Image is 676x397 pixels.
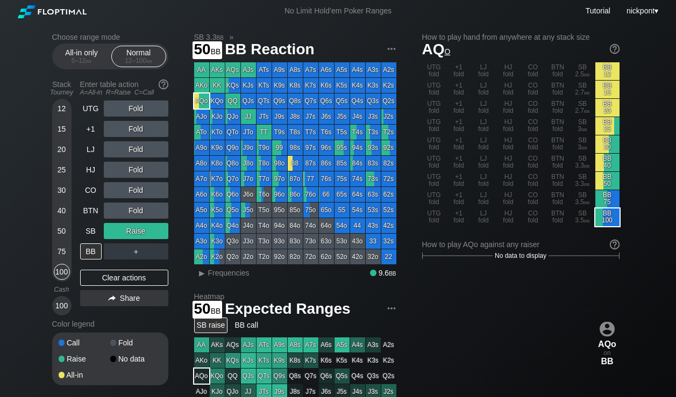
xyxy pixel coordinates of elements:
div: Tourney [48,89,76,96]
div: T8s [288,125,303,140]
div: SB 3.5 [571,208,595,226]
div: J3o [241,234,256,249]
div: LJ fold [472,208,496,226]
div: J4o [241,218,256,233]
div: K2s [381,78,396,93]
div: LJ fold [472,190,496,208]
div: CO fold [521,117,545,135]
div: BB 40 [595,154,620,171]
div: Q7s [303,93,318,109]
span: bb [146,57,152,64]
div: T7s [303,125,318,140]
div: AKo [194,78,209,93]
div: 96s [319,140,334,155]
div: SB 3 [571,135,595,153]
div: 95o [272,203,287,218]
div: ▾ [624,5,660,17]
div: KJo [210,109,225,124]
div: KK [210,78,225,93]
div: No Limit Hold’em Poker Ranges [268,6,408,18]
div: HJ fold [496,135,521,153]
div: AKs [210,62,225,77]
div: 12 – 100 [116,57,161,64]
div: UTG fold [422,81,446,98]
div: 64o [319,218,334,233]
div: T6o [257,187,272,202]
div: K7s [303,78,318,93]
div: BTN fold [546,172,570,190]
div: BTN fold [546,208,570,226]
div: +1 fold [447,117,471,135]
div: HJ fold [496,62,521,80]
div: SB 2.7 [571,99,595,117]
div: K6o [210,187,225,202]
div: 33 [366,234,381,249]
div: 50 [54,223,70,239]
div: 62s [381,187,396,202]
div: T3s [366,125,381,140]
div: SB 3.5 [571,190,595,208]
div: CO fold [521,208,545,226]
div: K4o [210,218,225,233]
div: 54o [335,218,350,233]
div: +1 fold [447,172,471,190]
img: share.864f2f62.svg [108,295,116,301]
div: 42s [381,218,396,233]
div: Stack [48,76,76,100]
span: bb [584,216,590,224]
div: 96o [272,187,287,202]
div: JTo [241,125,256,140]
div: 74s [350,171,365,186]
div: BTN fold [546,135,570,153]
div: T9s [272,125,287,140]
div: QTs [257,93,272,109]
div: CO fold [521,81,545,98]
div: CO fold [521,62,545,80]
div: LJ fold [472,117,496,135]
div: Q6o [225,187,240,202]
div: Q6s [319,93,334,109]
span: o [445,45,451,56]
div: J7o [241,171,256,186]
span: bb [581,125,587,133]
div: 98s [288,140,303,155]
div: QTo [225,125,240,140]
div: J9s [272,109,287,124]
div: K3o [210,234,225,249]
div: KTo [210,125,225,140]
div: 76o [303,187,318,202]
div: BTN fold [546,117,570,135]
div: A4o [194,218,209,233]
div: 76s [319,171,334,186]
span: bb [584,162,590,169]
div: JJ [241,109,256,124]
div: +1 [80,121,102,137]
div: AQs [225,62,240,77]
div: Fold [104,182,168,198]
div: K5s [335,78,350,93]
div: 99 [272,140,287,155]
div: LJ fold [472,154,496,171]
div: 54s [350,203,365,218]
div: BB 30 [595,135,620,153]
div: Fold [104,141,168,157]
div: K3s [366,78,381,93]
div: LJ [80,141,102,157]
div: Q8o [225,156,240,171]
div: BTN fold [546,154,570,171]
span: bb [211,45,221,56]
div: 97s [303,140,318,155]
div: 75 [54,243,70,259]
img: ellipsis.fd386fe8.svg [386,43,397,55]
div: 52s [381,203,396,218]
div: BTN fold [546,190,570,208]
div: A3o [194,234,209,249]
div: 73s [366,171,381,186]
div: +1 fold [447,190,471,208]
span: » [224,33,239,41]
div: CO fold [521,135,545,153]
div: Normal [114,46,163,67]
span: bb [584,198,590,206]
span: SB 3.3 [193,32,225,42]
div: SB 2.7 [571,81,595,98]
